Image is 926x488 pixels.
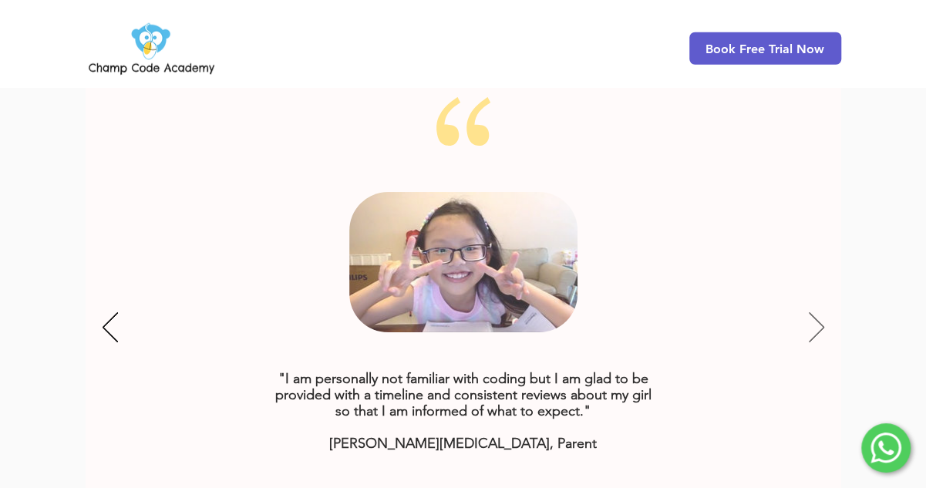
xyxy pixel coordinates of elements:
[809,312,824,345] button: Next
[103,312,118,345] button: Previous
[705,42,824,56] span: Book Free Trial Now
[689,32,841,65] a: Book Free Trial Now
[275,370,652,419] span: "I am personally not familiar with coding but I am glad to be provided with a timeline and consis...
[349,192,577,332] svg: Online Coding Class for Kids
[329,435,597,452] span: [PERSON_NAME][MEDICAL_DATA], Parent
[86,19,217,79] img: Champ Code Academy Logo PNG.png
